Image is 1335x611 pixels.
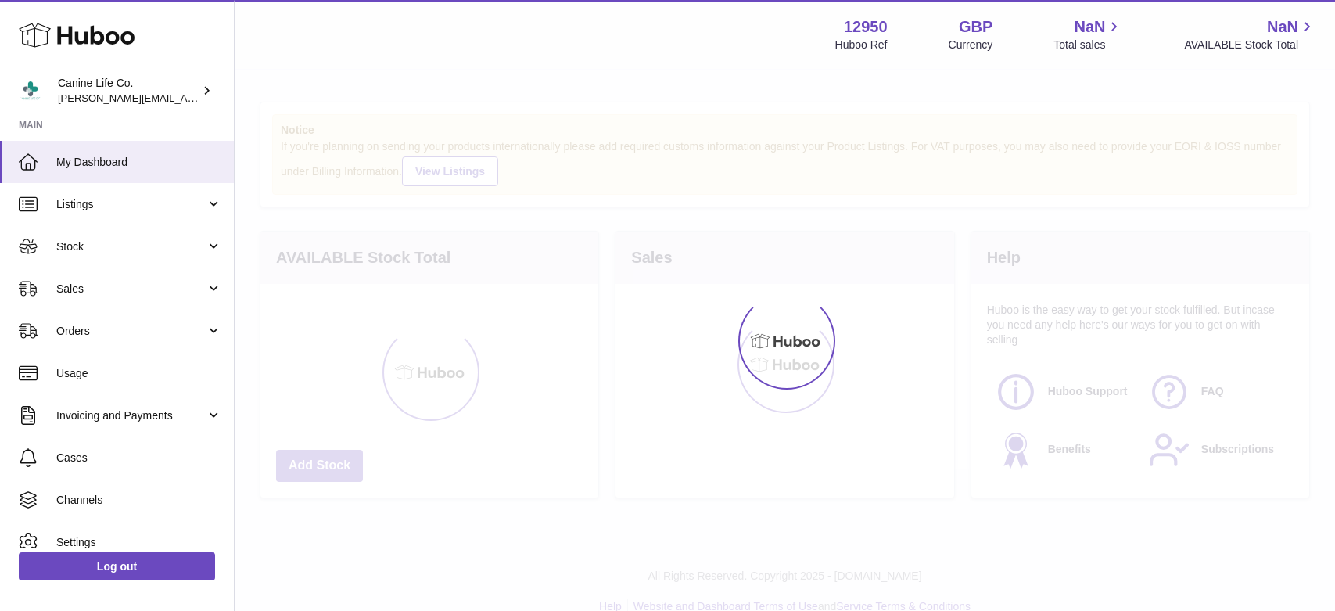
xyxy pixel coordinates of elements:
[56,366,222,381] span: Usage
[949,38,993,52] div: Currency
[959,16,992,38] strong: GBP
[19,79,42,102] img: kevin@clsgltd.co.uk
[56,408,206,423] span: Invoicing and Payments
[835,38,888,52] div: Huboo Ref
[56,282,206,297] span: Sales
[56,239,206,254] span: Stock
[1267,16,1298,38] span: NaN
[1053,16,1123,52] a: NaN Total sales
[56,493,222,508] span: Channels
[58,76,199,106] div: Canine Life Co.
[56,535,222,550] span: Settings
[1184,38,1316,52] span: AVAILABLE Stock Total
[1184,16,1316,52] a: NaN AVAILABLE Stock Total
[844,16,888,38] strong: 12950
[1074,16,1105,38] span: NaN
[58,92,314,104] span: [PERSON_NAME][EMAIL_ADDRESS][DOMAIN_NAME]
[56,451,222,465] span: Cases
[56,155,222,170] span: My Dashboard
[56,324,206,339] span: Orders
[19,552,215,580] a: Log out
[56,197,206,212] span: Listings
[1053,38,1123,52] span: Total sales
